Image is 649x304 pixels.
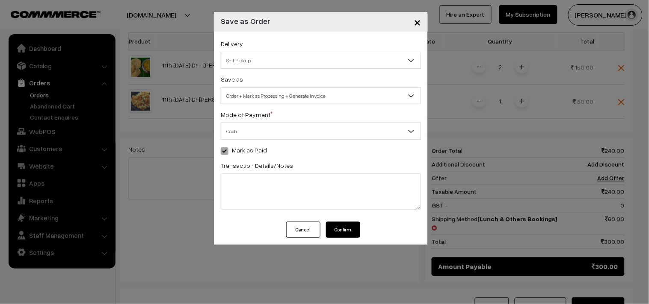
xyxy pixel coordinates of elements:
span: × [414,14,421,29]
button: Close [407,9,428,35]
span: Order + Mark as Processing + Generate Invoice [221,88,421,103]
label: Delivery [221,39,243,48]
label: Transaction Details/Notes [221,161,293,170]
label: Mode of Payment [221,110,273,119]
button: Confirm [326,222,360,238]
button: Cancel [286,222,320,238]
label: Save as [221,75,243,84]
span: Cash [221,124,421,139]
span: Cash [221,123,421,140]
span: Self Pickup [221,53,421,68]
span: Order + Mark as Processing + Generate Invoice [221,87,421,104]
label: Mark as Paid [221,146,267,155]
h4: Save as Order [221,15,270,27]
span: Self Pickup [221,52,421,69]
